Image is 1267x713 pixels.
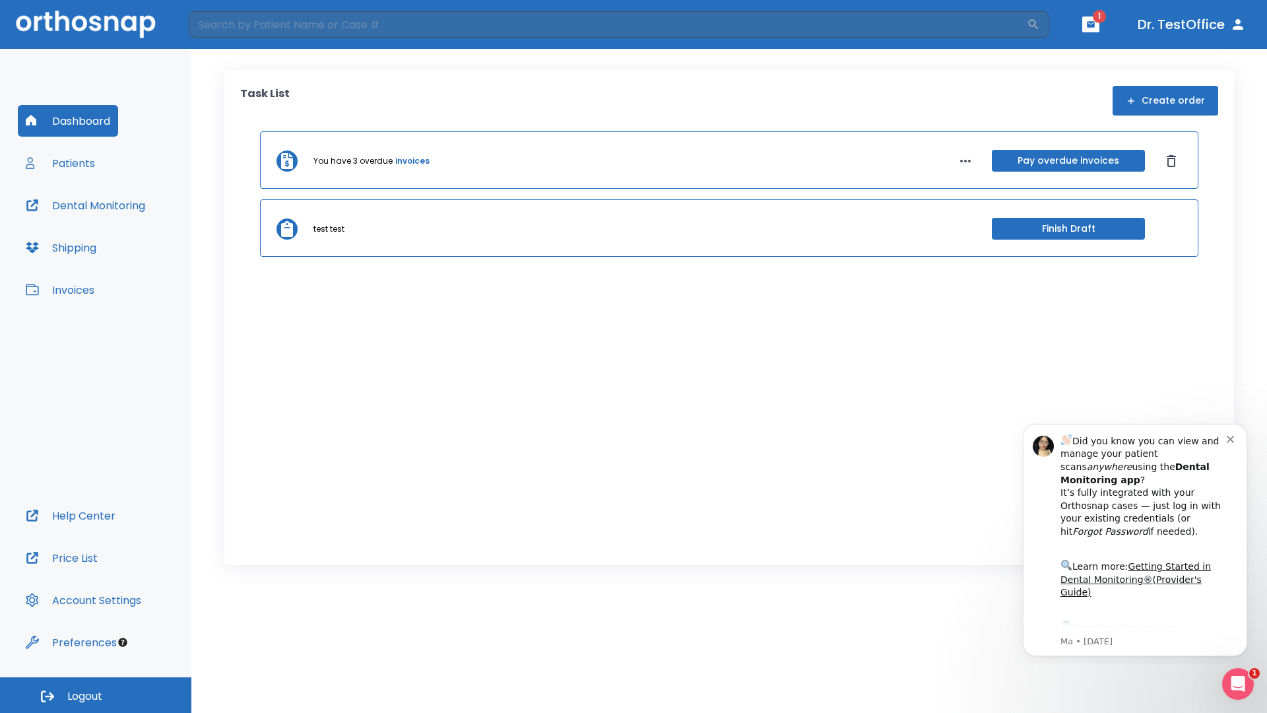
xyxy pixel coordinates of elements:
[18,232,104,263] button: Shipping
[57,224,224,236] p: Message from Ma, sent 5w ago
[1003,412,1267,664] iframe: Intercom notifications message
[57,211,175,234] a: App Store
[313,223,344,235] p: test test
[313,155,393,167] p: You have 3 overdue
[18,627,125,658] button: Preferences
[992,218,1145,240] button: Finish Draft
[18,105,118,137] button: Dashboard
[395,155,430,167] a: invoices
[1132,13,1251,36] button: Dr. TestOffice
[1249,668,1260,679] span: 1
[1222,668,1254,700] iframe: Intercom live chat
[16,11,156,38] img: Orthosnap
[18,542,106,574] button: Price List
[57,207,224,275] div: Download the app: | ​ Let us know if you need help getting started!
[18,189,153,221] button: Dental Monitoring
[992,150,1145,172] button: Pay overdue invoices
[18,147,103,179] button: Patients
[1113,86,1218,116] button: Create order
[224,20,234,31] button: Dismiss notification
[1093,10,1106,23] span: 1
[189,11,1027,38] input: Search by Patient Name or Case #
[18,584,149,616] button: Account Settings
[1161,151,1182,172] button: Dismiss
[18,500,123,531] button: Help Center
[67,689,102,704] span: Logout
[117,636,129,648] div: Tooltip anchor
[240,86,290,116] p: Task List
[18,274,102,306] button: Invoices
